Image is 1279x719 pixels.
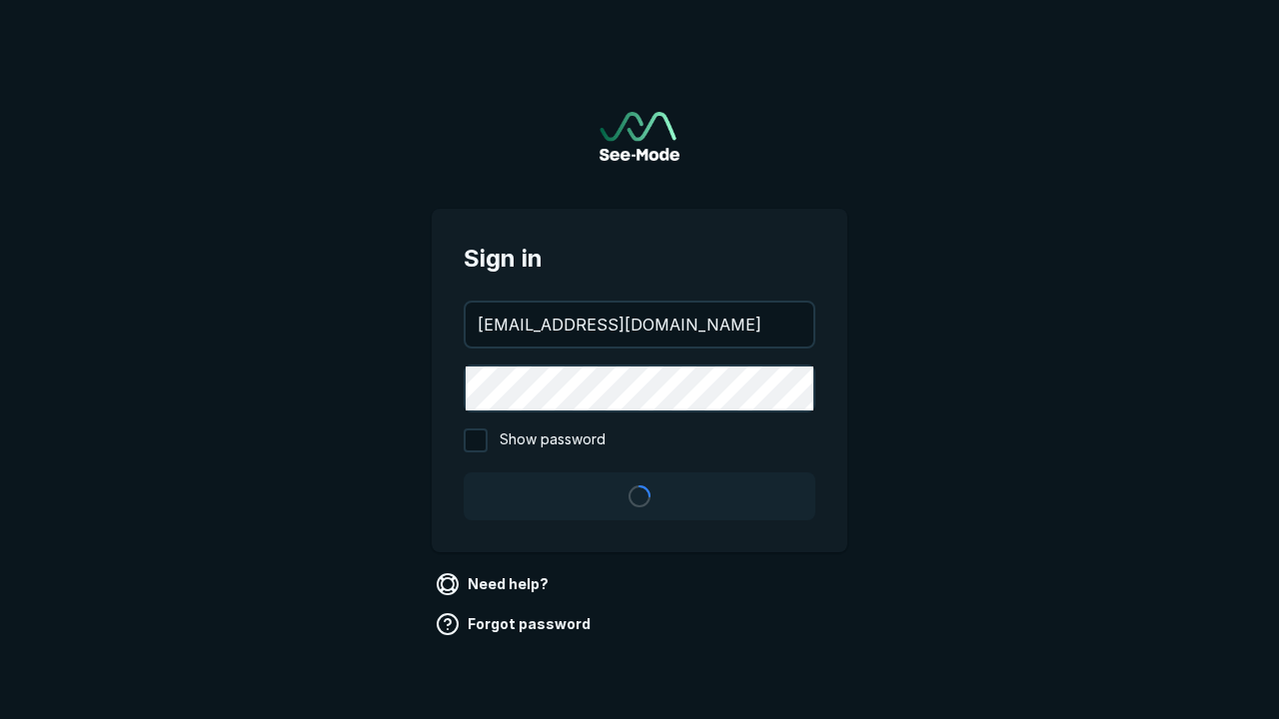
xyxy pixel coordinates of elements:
a: Need help? [432,568,557,600]
span: Show password [500,428,606,452]
span: Sign in [464,241,815,277]
a: Forgot password [432,608,599,640]
input: your@email.com [466,303,813,347]
a: Go to sign in [600,112,679,161]
img: See-Mode Logo [600,112,679,161]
